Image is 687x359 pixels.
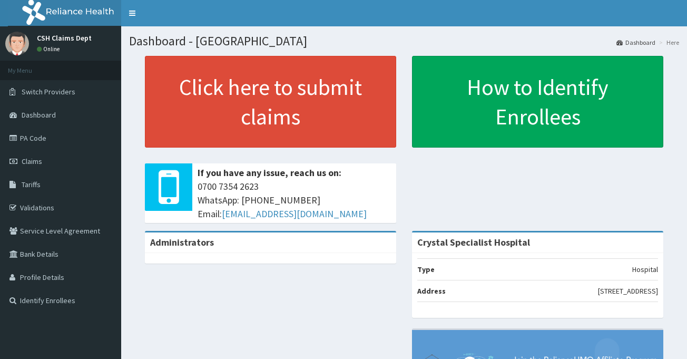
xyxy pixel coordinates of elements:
span: Tariffs [22,180,41,189]
img: User Image [5,32,29,55]
b: If you have any issue, reach us on: [198,167,341,179]
strong: Crystal Specialist Hospital [417,236,530,248]
p: CSH Claims Dept [37,34,92,42]
p: Hospital [632,264,658,275]
a: Online [37,45,62,53]
b: Type [417,265,435,274]
span: Dashboard [22,110,56,120]
b: Administrators [150,236,214,248]
p: [STREET_ADDRESS] [598,286,658,296]
a: How to Identify Enrollees [412,56,663,148]
a: [EMAIL_ADDRESS][DOMAIN_NAME] [222,208,367,220]
h1: Dashboard - [GEOGRAPHIC_DATA] [129,34,679,48]
b: Address [417,286,446,296]
a: Click here to submit claims [145,56,396,148]
span: Switch Providers [22,87,75,96]
span: Claims [22,157,42,166]
span: 0700 7354 2623 WhatsApp: [PHONE_NUMBER] Email: [198,180,391,220]
a: Dashboard [616,38,655,47]
li: Here [656,38,679,47]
